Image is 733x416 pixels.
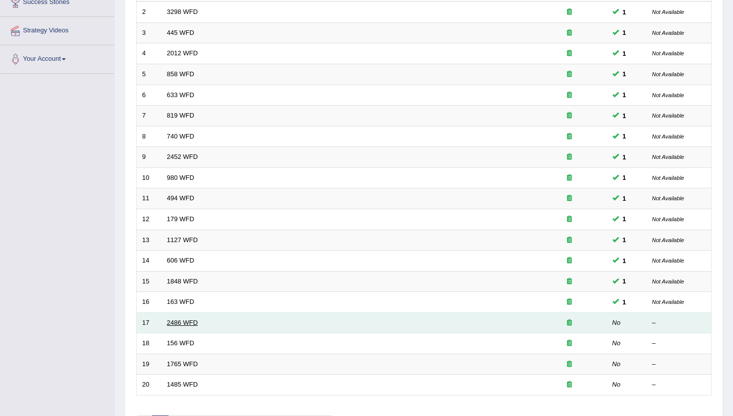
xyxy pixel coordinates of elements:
span: You cannot take this question anymore [619,235,630,245]
td: 6 [137,85,162,106]
div: Exam occurring question [538,236,601,245]
div: Exam occurring question [538,256,601,266]
div: Exam occurring question [538,339,601,348]
a: 494 WFD [167,194,194,202]
div: Exam occurring question [538,173,601,183]
div: – [652,380,706,390]
a: 980 WFD [167,174,194,181]
div: Exam occurring question [538,91,601,100]
small: Not Available [652,258,684,264]
div: Exam occurring question [538,277,601,286]
em: No [612,360,621,368]
td: 13 [137,230,162,251]
a: 858 WFD [167,70,194,78]
td: 17 [137,312,162,333]
div: Exam occurring question [538,28,601,38]
a: 163 WFD [167,298,194,305]
small: Not Available [652,237,684,243]
div: Exam occurring question [538,7,601,17]
td: 14 [137,251,162,272]
a: 179 WFD [167,215,194,223]
span: You cannot take this question anymore [619,27,630,38]
div: Exam occurring question [538,380,601,390]
td: 4 [137,43,162,64]
em: No [612,339,621,347]
span: You cannot take this question anymore [619,193,630,204]
td: 20 [137,375,162,396]
span: You cannot take this question anymore [619,111,630,121]
a: 156 WFD [167,339,194,347]
span: You cannot take this question anymore [619,48,630,59]
span: You cannot take this question anymore [619,297,630,307]
td: 19 [137,354,162,375]
a: 2486 WFD [167,319,198,326]
td: 11 [137,188,162,209]
div: – [652,360,706,369]
a: 3298 WFD [167,8,198,15]
span: You cannot take this question anymore [619,214,630,224]
span: You cannot take this question anymore [619,276,630,286]
small: Not Available [652,299,684,305]
small: Not Available [652,30,684,36]
span: You cannot take this question anymore [619,256,630,266]
small: Not Available [652,9,684,15]
a: 2012 WFD [167,49,198,57]
div: – [652,339,706,348]
a: 1848 WFD [167,277,198,285]
small: Not Available [652,175,684,181]
span: You cannot take this question anymore [619,69,630,79]
div: Exam occurring question [538,360,601,369]
small: Not Available [652,71,684,77]
a: 819 WFD [167,112,194,119]
a: 445 WFD [167,29,194,36]
small: Not Available [652,216,684,222]
span: You cannot take this question anymore [619,131,630,141]
em: No [612,381,621,388]
a: 1765 WFD [167,360,198,368]
div: Exam occurring question [538,70,601,79]
small: Not Available [652,50,684,56]
div: Exam occurring question [538,215,601,224]
em: No [612,319,621,326]
small: Not Available [652,134,684,139]
div: Exam occurring question [538,111,601,121]
span: You cannot take this question anymore [619,90,630,100]
td: 10 [137,167,162,188]
div: Exam occurring question [538,132,601,141]
td: 8 [137,126,162,147]
a: 633 WFD [167,91,194,99]
span: You cannot take this question anymore [619,172,630,183]
a: 740 WFD [167,133,194,140]
a: Your Account [0,45,114,70]
div: Exam occurring question [538,194,601,203]
small: Not Available [652,113,684,119]
div: Exam occurring question [538,152,601,162]
td: 12 [137,209,162,230]
small: Not Available [652,154,684,160]
a: Strategy Videos [0,17,114,42]
a: 1127 WFD [167,236,198,244]
small: Not Available [652,195,684,201]
td: 16 [137,292,162,313]
span: You cannot take this question anymore [619,152,630,162]
td: 3 [137,22,162,43]
div: Exam occurring question [538,297,601,307]
td: 9 [137,147,162,168]
td: 7 [137,106,162,127]
small: Not Available [652,278,684,284]
small: Not Available [652,92,684,98]
td: 15 [137,271,162,292]
div: Exam occurring question [538,318,601,328]
a: 606 WFD [167,257,194,264]
td: 5 [137,64,162,85]
a: 1485 WFD [167,381,198,388]
div: – [652,318,706,328]
td: 2 [137,2,162,23]
td: 18 [137,333,162,354]
div: Exam occurring question [538,49,601,58]
a: 2452 WFD [167,153,198,160]
span: You cannot take this question anymore [619,7,630,17]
